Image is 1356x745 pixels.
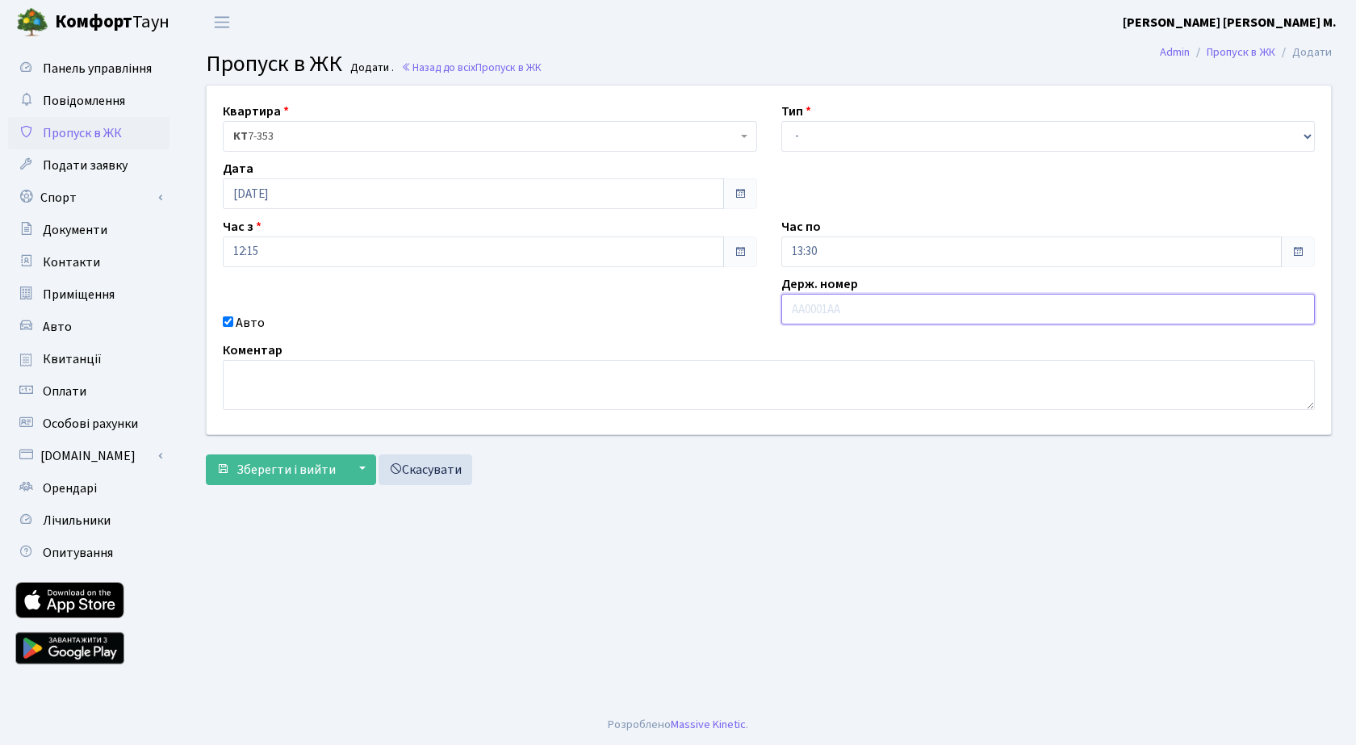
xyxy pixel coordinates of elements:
[43,415,138,433] span: Особові рахунки
[8,52,169,85] a: Панель управління
[206,454,346,485] button: Зберегти і вийти
[475,60,542,75] span: Пропуск в ЖК
[233,128,248,144] b: КТ
[8,117,169,149] a: Пропуск в ЖК
[43,512,111,529] span: Лічильники
[781,294,1316,324] input: AA0001AA
[8,343,169,375] a: Квитанції
[223,217,262,236] label: Час з
[55,9,132,35] b: Комфорт
[236,461,336,479] span: Зберегти і вийти
[43,383,86,400] span: Оплати
[8,182,169,214] a: Спорт
[236,313,265,333] label: Авто
[8,214,169,246] a: Документи
[223,159,253,178] label: Дата
[8,85,169,117] a: Повідомлення
[43,253,100,271] span: Контакти
[781,274,858,294] label: Держ. номер
[223,102,289,121] label: Квартира
[8,311,169,343] a: Авто
[1136,36,1356,69] nav: breadcrumb
[206,48,342,80] span: Пропуск в ЖК
[43,221,107,239] span: Документи
[671,716,746,733] a: Massive Kinetic
[379,454,472,485] a: Скасувати
[8,408,169,440] a: Особові рахунки
[223,341,282,360] label: Коментар
[1207,44,1275,61] a: Пропуск в ЖК
[8,504,169,537] a: Лічильники
[8,149,169,182] a: Подати заявку
[223,121,757,152] span: <b>КТ</b>&nbsp;&nbsp;&nbsp;&nbsp;7-353
[43,479,97,497] span: Орендарі
[43,286,115,303] span: Приміщення
[401,60,542,75] a: Назад до всіхПропуск в ЖК
[43,124,122,142] span: Пропуск в ЖК
[43,350,102,368] span: Квитанції
[347,61,394,75] small: Додати .
[16,6,48,39] img: logo.png
[43,92,125,110] span: Повідомлення
[43,60,152,77] span: Панель управління
[1275,44,1332,61] li: Додати
[1160,44,1190,61] a: Admin
[608,716,748,734] div: Розроблено .
[8,278,169,311] a: Приміщення
[43,157,128,174] span: Подати заявку
[233,128,737,144] span: <b>КТ</b>&nbsp;&nbsp;&nbsp;&nbsp;7-353
[43,318,72,336] span: Авто
[8,440,169,472] a: [DOMAIN_NAME]
[8,537,169,569] a: Опитування
[8,375,169,408] a: Оплати
[43,544,113,562] span: Опитування
[8,246,169,278] a: Контакти
[1123,14,1337,31] b: [PERSON_NAME] [PERSON_NAME] М.
[1123,13,1337,32] a: [PERSON_NAME] [PERSON_NAME] М.
[781,102,811,121] label: Тип
[55,9,169,36] span: Таун
[781,217,821,236] label: Час по
[202,9,242,36] button: Переключити навігацію
[8,472,169,504] a: Орендарі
